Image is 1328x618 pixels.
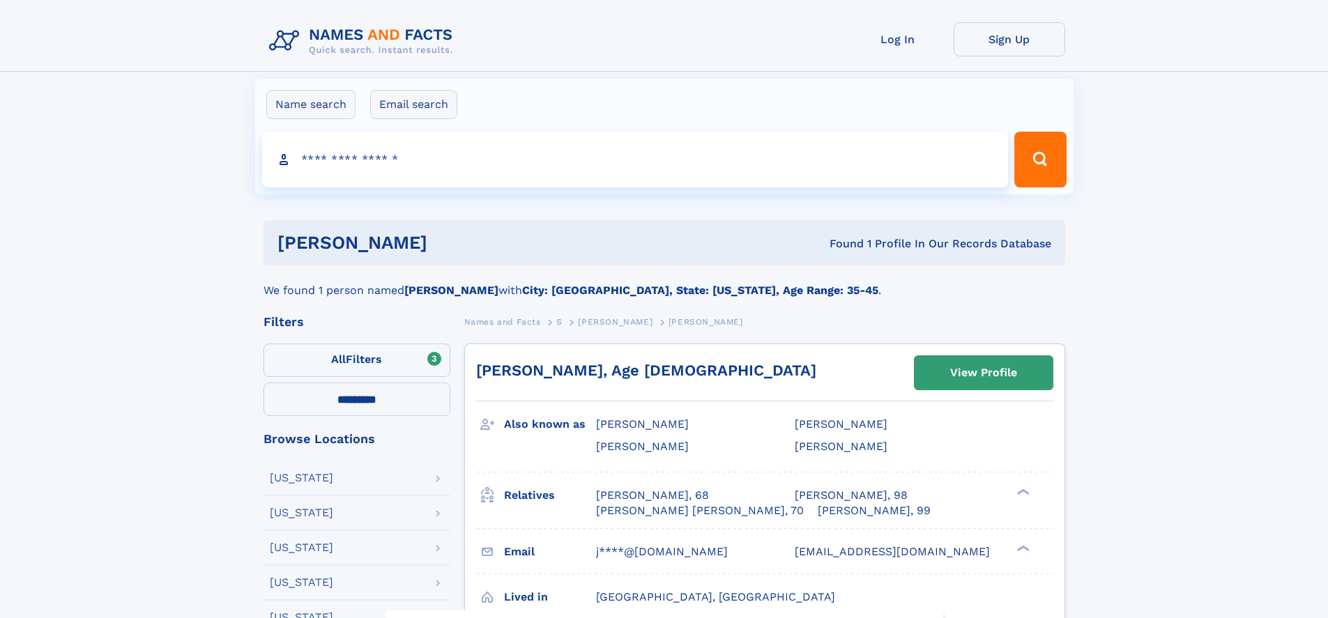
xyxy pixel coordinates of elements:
a: Names and Facts [464,313,541,330]
a: View Profile [915,356,1053,389]
div: ❯ [1014,543,1030,553]
b: City: [GEOGRAPHIC_DATA], State: [US_STATE], Age Range: 35-45 [522,284,878,297]
span: [GEOGRAPHIC_DATA], [GEOGRAPHIC_DATA] [596,590,835,603]
span: [PERSON_NAME] [669,317,743,327]
div: [US_STATE] [270,472,333,484]
div: View Profile [950,357,1017,389]
a: [PERSON_NAME], Age [DEMOGRAPHIC_DATA] [476,362,816,379]
div: We found 1 person named with . [264,265,1065,299]
a: [PERSON_NAME] [PERSON_NAME], 70 [596,503,804,518]
span: All [331,353,346,366]
a: Sign Up [954,22,1065,56]
div: ❯ [1014,487,1030,496]
div: Filters [264,316,450,328]
div: [US_STATE] [270,507,333,518]
h3: Also known as [504,412,596,436]
div: [US_STATE] [270,542,333,553]
span: [PERSON_NAME] [578,317,652,327]
span: [PERSON_NAME] [596,440,689,453]
label: Name search [266,90,356,119]
img: Logo Names and Facts [264,22,464,60]
a: [PERSON_NAME] [578,313,652,330]
a: S [556,313,563,330]
a: [PERSON_NAME], 68 [596,488,709,503]
button: Search Button [1014,132,1066,187]
div: Found 1 Profile In Our Records Database [628,236,1051,252]
a: [PERSON_NAME], 99 [818,503,931,518]
div: [US_STATE] [270,577,333,588]
span: [PERSON_NAME] [795,440,887,453]
h3: Lived in [504,585,596,609]
span: [EMAIL_ADDRESS][DOMAIN_NAME] [795,545,990,558]
a: [PERSON_NAME], 98 [795,488,908,503]
h1: [PERSON_NAME] [277,234,629,252]
h3: Relatives [504,484,596,507]
label: Filters [264,343,450,377]
a: Log In [842,22,954,56]
label: Email search [370,90,457,119]
div: Browse Locations [264,433,450,445]
span: S [556,317,563,327]
span: [PERSON_NAME] [596,417,689,431]
h3: Email [504,540,596,564]
input: search input [262,132,1009,187]
span: [PERSON_NAME] [795,417,887,431]
b: [PERSON_NAME] [404,284,498,297]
